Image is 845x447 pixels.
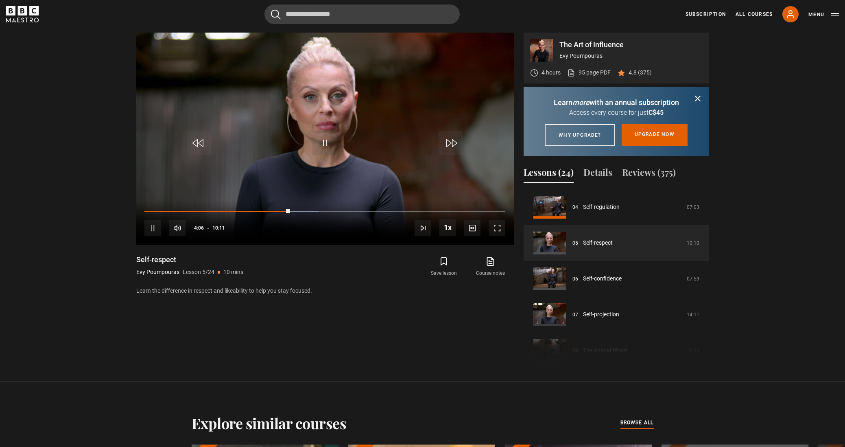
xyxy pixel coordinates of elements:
[271,9,281,20] button: Submit the search query
[207,225,209,231] span: -
[622,166,676,183] button: Reviews (375)
[620,419,654,427] a: browse all
[533,108,699,118] p: Access every course for just
[183,268,214,276] p: Lesson 5/24
[6,6,39,22] svg: BBC Maestro
[136,287,514,295] p: Learn the difference in respect and likeability to help you stay focused.
[439,219,456,236] button: Playback Rate
[464,220,480,236] button: Captions
[541,68,561,77] p: 4 hours
[583,239,613,247] a: Self-respect
[583,310,619,319] a: Self-projection
[686,11,726,18] a: Subscription
[629,68,652,77] p: 4.8 (375)
[648,109,664,116] span: C$45
[192,414,347,432] h2: Explore similar courses
[223,268,243,276] p: 10 mins
[622,124,688,146] a: Upgrade now
[144,211,505,213] div: Progress Bar
[583,166,612,183] button: Details
[736,11,773,18] a: All Courses
[212,221,225,235] span: 10:11
[559,41,703,48] p: The Art of Influence
[583,274,622,283] a: Self-confidence
[136,268,179,276] p: Evy Poumpouras
[489,220,505,236] button: Fullscreen
[169,220,186,236] button: Mute
[136,33,514,245] video-js: Video Player
[194,221,204,235] span: 4:06
[524,166,574,183] button: Lessons (24)
[808,11,839,19] button: Toggle navigation
[136,255,243,265] h1: Self-respect
[583,203,620,211] a: Self-regulation
[533,97,699,108] p: Learn with an annual subscription
[264,4,460,24] input: Search
[421,255,467,278] button: Save lesson
[144,220,161,236] button: Pause
[559,52,703,60] p: Evy Poumpouras
[545,124,615,146] a: Why upgrade?
[620,419,654,427] span: browse all
[415,220,431,236] button: Next Lesson
[567,68,611,77] a: 95 page PDF
[572,98,590,107] i: more
[467,255,513,278] a: Course notes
